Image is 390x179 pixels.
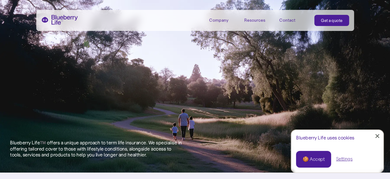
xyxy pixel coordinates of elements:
div: Contact [279,18,295,23]
a: 🍪 Accept [296,151,331,168]
a: Settings [336,156,352,162]
p: Blueberry Life™️ offers a unique approach to term life insurance. We specialise in offering tailo... [10,140,182,158]
a: home [41,15,78,25]
div: Company [209,18,228,23]
div: Resources [244,15,272,25]
div: Blueberry Life uses cookies [296,135,379,141]
div: Company [209,15,237,25]
a: Contact [279,15,307,25]
div: 🍪 Accept [303,156,325,163]
a: Close Cookie Popup [371,130,383,142]
a: Get a quote [314,15,349,26]
div: Resources [244,18,265,23]
div: Get a quote [321,17,343,23]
